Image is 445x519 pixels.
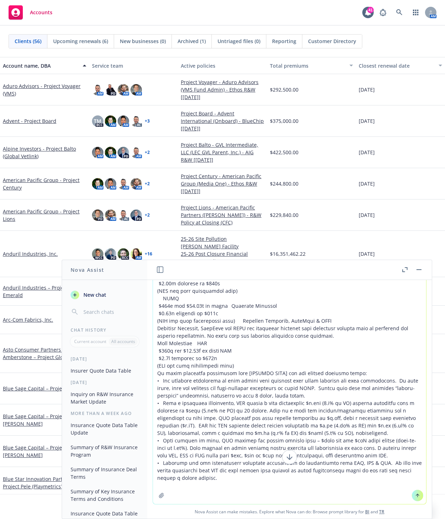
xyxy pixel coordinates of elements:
[3,412,86,427] a: Blue Sage Capital – Project [PERSON_NAME]
[308,37,356,45] span: Customer Directory
[367,7,374,13] div: 41
[145,252,152,256] a: + 16
[3,176,86,191] a: American Pacific Group - Project Century
[3,208,86,223] a: American Pacific Group - Project Lions
[131,147,142,158] img: photo
[118,248,129,260] img: photo
[94,117,101,125] span: TM
[118,115,129,127] img: photo
[68,486,142,505] button: Summary of Key Insurance Terms and Conditions
[92,147,103,158] img: photo
[3,385,83,392] a: Blue Sage Capital – Project Alamo
[359,180,375,187] span: [DATE]
[92,62,175,69] div: Service team
[74,338,106,344] p: Current account
[68,441,142,461] button: Summary of R&W Insurance Program
[105,178,116,190] img: photo
[118,147,129,158] img: photo
[92,209,103,221] img: photo
[118,209,129,221] img: photo
[92,248,103,260] img: photo
[131,115,142,127] img: photo
[3,346,86,361] a: Asto Consumer Partners and Amberstone – Project Glow
[118,84,129,95] img: photo
[118,178,129,190] img: photo
[409,5,423,20] a: Switch app
[181,78,264,101] a: Project Voyager - Aduro Advisors (VMS Fund Admin) - Ethos R&W [[DATE]]
[30,10,52,15] span: Accounts
[120,37,166,45] span: New businesses (0)
[359,250,375,258] span: [DATE]
[359,62,434,69] div: Closest renewal date
[68,289,142,301] button: New chat
[267,57,356,74] button: Total premiums
[68,365,142,377] button: Insurer Quote Data Table
[53,37,108,45] span: Upcoming renewals (6)
[270,149,298,156] span: $422,500.00
[3,250,58,258] a: Anduril Industries, Inc.
[145,119,150,123] a: + 3
[62,327,147,333] div: Chat History
[359,117,375,125] span: [DATE]
[218,37,260,45] span: Untriaged files (0)
[3,82,86,97] a: Aduro Advisors - Project Voyager (VMS)
[105,115,116,127] img: photo
[6,2,55,22] a: Accounts
[359,149,375,156] span: [DATE]
[270,211,298,219] span: $229,840.00
[105,248,116,260] img: photo
[270,62,346,69] div: Total premiums
[131,209,142,221] img: photo
[181,110,264,132] a: Project Board - Advent International (Onboard) - BlueChip [[DATE]]
[181,235,264,250] a: 25-26 Site Pollution [PERSON_NAME] Facility
[3,475,86,490] a: Blue Star Innovation Partners - Project Pele (Playmetrics)
[68,463,142,483] button: Summary of Insurance Deal Terms
[359,211,375,219] span: [DATE]
[359,86,375,93] span: [DATE]
[379,509,384,515] a: TR
[270,117,298,125] span: $375,000.00
[3,316,53,323] a: Arc-Com Fabrics, Inc.
[150,504,429,519] span: Nova Assist can make mistakes. Explore what Nova can do: Browse prompt library for and
[3,284,86,299] a: Anduril Industries – Project Emerald
[131,248,142,260] img: photo
[68,388,142,408] button: Inquiry on R&W Insurance Market Update
[68,419,142,438] button: Insurance Quote Data Table Update
[62,410,147,416] div: More than a week ago
[270,180,298,187] span: $244,800.00
[181,172,264,195] a: Project Century - American Pacific Group (Media One) - Ethos R&W [[DATE]]
[111,338,135,344] p: All accounts
[145,213,150,217] a: + 2
[270,250,306,258] span: $16,351,462.22
[105,84,116,95] img: photo
[3,145,86,160] a: Alpine Investors - Project Balto (Global Vetlink)
[392,5,406,20] a: Search
[131,84,142,95] img: photo
[71,266,104,274] h1: Nova Assist
[376,5,390,20] a: Report a Bug
[3,62,78,69] div: Account name, DBA
[105,209,116,221] img: photo
[105,147,116,158] img: photo
[62,356,147,362] div: [DATE]
[145,182,150,186] a: + 2
[181,62,264,69] div: Active policies
[181,204,264,226] a: Project Lions - American Pacific Partners ([PERSON_NAME]) - R&W Policy at Closing (CFC)
[89,57,178,74] button: Service team
[131,178,142,190] img: photo
[145,150,150,155] a: + 2
[82,291,106,299] span: New chat
[15,37,41,45] span: Clients (56)
[178,57,267,74] button: Active policies
[270,86,298,93] span: $292,500.00
[62,379,147,385] div: [DATE]
[153,202,426,504] textarea: Loremipsu Dolor Sita Consectet Adipis Elitsedd Eiusmodtempo Incididunt Utla Etdolorem Aliquaen Ad...
[82,307,139,317] input: Search chats
[3,444,86,459] a: Blue Sage Capital – Project White [PERSON_NAME]
[92,84,103,95] img: photo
